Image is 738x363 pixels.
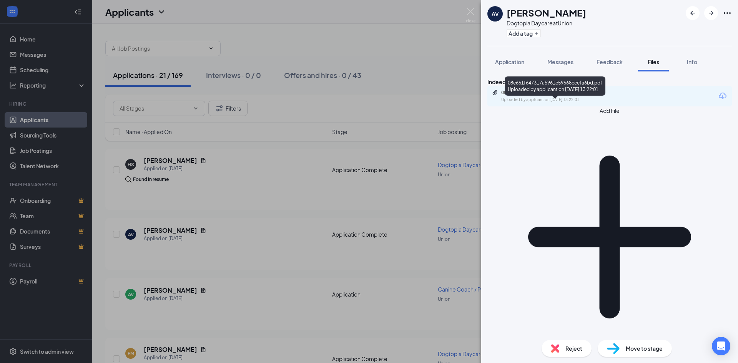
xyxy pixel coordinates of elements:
[565,344,582,353] span: Reject
[706,8,716,18] svg: ArrowRight
[704,6,718,20] button: ArrowRight
[507,19,586,27] div: Dogtopia Daycare at Union
[487,115,732,359] svg: Plus
[712,337,730,355] div: Open Intercom Messenger
[686,6,700,20] button: ArrowLeftNew
[723,8,732,18] svg: Ellipses
[597,58,623,65] span: Feedback
[547,58,573,65] span: Messages
[492,10,499,18] div: AV
[687,58,697,65] span: Info
[505,76,605,96] div: 08e661f647317a5961e59668ccefa6bd.pdf Uploaded by applicant on [DATE] 13:22:01
[718,91,727,101] svg: Download
[626,344,663,353] span: Move to stage
[688,8,697,18] svg: ArrowLeftNew
[534,31,539,36] svg: Plus
[507,29,541,37] button: PlusAdd a tag
[487,106,732,359] button: Add FilePlus
[507,6,586,19] h1: [PERSON_NAME]
[487,78,732,86] div: Indeed Resume
[501,90,609,96] div: 08e661f647317a5961e59668ccefa6bd.pdf
[501,97,617,103] div: Uploaded by applicant on [DATE] 13:22:01
[495,58,524,65] span: Application
[492,90,498,96] svg: Paperclip
[492,90,617,103] a: Paperclip08e661f647317a5961e59668ccefa6bd.pdfUploaded by applicant on [DATE] 13:22:01
[648,58,659,65] span: Files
